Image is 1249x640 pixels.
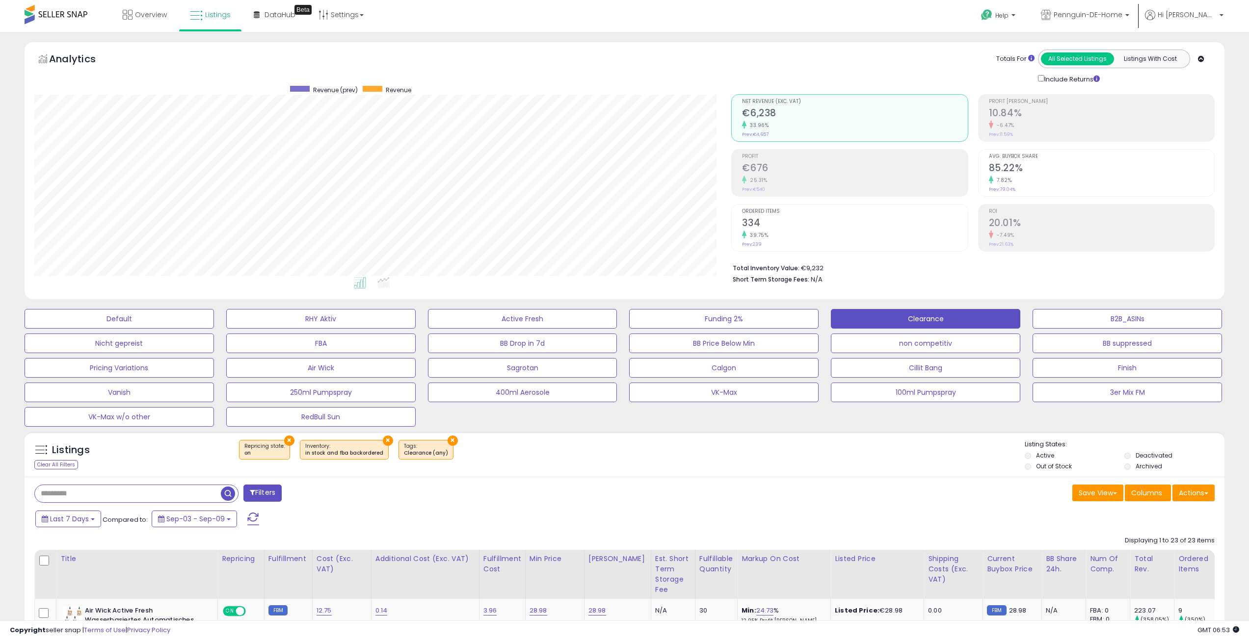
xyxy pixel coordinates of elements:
label: Out of Stock [1036,462,1072,470]
a: Hi [PERSON_NAME] [1145,10,1223,32]
div: in stock and fba backordered [305,450,383,457]
span: N/A [811,275,823,284]
span: Pennguin-DE-Home [1054,10,1122,20]
small: Prev: 239 [742,241,762,247]
button: Clearance [831,309,1020,329]
a: 28.98 [588,606,606,615]
button: × [383,435,393,446]
small: Prev: 11.59% [989,131,1013,137]
span: Last 7 Days [50,514,89,524]
p: Listing States: [1025,440,1224,449]
div: 30 [699,606,730,615]
span: DataHub [265,10,295,20]
span: ROI [989,209,1214,214]
span: 28.98 [1009,606,1027,615]
div: on [244,450,285,457]
span: Net Revenue (Exc. VAT) [742,99,967,104]
button: Air Wick [226,358,416,378]
button: Calgon [629,358,819,378]
button: All Selected Listings [1041,52,1114,65]
button: Filters [243,485,282,502]
small: -6.47% [993,122,1014,129]
span: ON [224,607,236,615]
button: Active Fresh [428,309,617,329]
small: Prev: €540 [742,186,765,192]
button: 400ml Aerosole [428,383,617,402]
span: Columns [1131,488,1162,498]
button: × [448,435,458,446]
h2: 85.22% [989,162,1214,176]
div: Markup on Cost [742,554,826,564]
a: Terms of Use [84,625,126,635]
span: Repricing state : [244,442,285,457]
h5: Analytics [49,52,115,68]
strong: Copyright [10,625,46,635]
b: Listed Price: [835,606,879,615]
small: FBM [268,605,288,615]
div: Fulfillment Cost [483,554,521,574]
small: 33.96% [746,122,769,129]
span: Listings [205,10,231,20]
button: Pricing Variations [25,358,214,378]
button: 3er Mix FM [1033,383,1222,402]
small: 25.31% [746,177,767,184]
span: Sep-03 - Sep-09 [166,514,225,524]
div: Title [60,554,213,564]
button: BB Drop in 7d [428,333,617,353]
button: Funding 2% [629,309,819,329]
b: Min: [742,606,756,615]
b: Short Term Storage Fees: [733,275,809,283]
div: seller snap | | [10,626,170,635]
div: Listed Price [835,554,920,564]
label: Archived [1136,462,1162,470]
span: Profit [PERSON_NAME] [989,99,1214,104]
small: -7.49% [993,231,1014,239]
div: Shipping Costs (Exc. VAT) [928,554,979,585]
button: RedBull Sun [226,407,416,427]
img: 41YrhWoknsL._SL40_.jpg [63,606,82,626]
th: The percentage added to the cost of goods (COGS) that forms the calculator for Min & Max prices. [738,550,831,599]
div: N/A [1046,606,1078,615]
li: €9,232 [733,261,1207,273]
button: 250ml Pumpspray [226,383,416,402]
div: Min Price [530,554,580,564]
small: 7.82% [993,177,1012,184]
small: FBM [987,605,1006,615]
div: Clearance (any) [404,450,448,457]
h2: 10.84% [989,107,1214,121]
button: Sep-03 - Sep-09 [152,511,237,527]
h2: €676 [742,162,967,176]
button: BB Price Below Min [629,333,819,353]
a: Privacy Policy [127,625,170,635]
span: Inventory : [305,442,383,457]
span: Tags : [404,442,448,457]
button: Cillit Bang [831,358,1020,378]
span: Overview [135,10,167,20]
button: Listings With Cost [1114,52,1187,65]
button: × [284,435,294,446]
span: Ordered Items [742,209,967,214]
div: Include Returns [1031,73,1112,84]
span: Revenue [386,86,411,94]
div: 0.00 [928,606,975,615]
button: VK-Max w/o other [25,407,214,427]
button: Columns [1125,485,1171,501]
div: Clear All Filters [34,460,78,469]
i: Get Help [981,9,993,21]
div: % [742,606,823,624]
div: Displaying 1 to 23 of 23 items [1125,536,1215,545]
small: Prev: €4,657 [742,131,769,137]
span: Help [995,11,1009,20]
h2: €6,238 [742,107,967,121]
button: non competitiv [831,333,1020,353]
div: €28.98 [835,606,916,615]
div: Totals For [996,54,1035,64]
a: 12.75 [317,606,332,615]
button: Default [25,309,214,329]
a: 3.96 [483,606,497,615]
div: Est. Short Term Storage Fee [655,554,691,595]
button: Vanish [25,383,214,402]
div: Additional Cost (Exc. VAT) [375,554,475,564]
a: 28.98 [530,606,547,615]
button: Nicht gepreist [25,333,214,353]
